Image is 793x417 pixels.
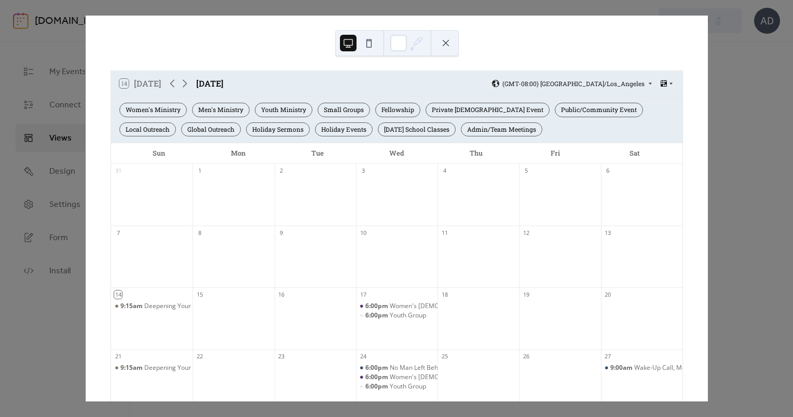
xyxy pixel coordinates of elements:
div: Local Outreach [119,122,176,137]
span: 6:00pm [365,373,390,382]
div: Women's [DEMOGRAPHIC_DATA] Study "Finding I AM" [390,302,546,311]
div: 19 [522,290,530,298]
div: Holiday Sermons [246,122,310,137]
span: 9:15am [120,364,144,372]
div: Fri [516,143,595,164]
div: 3 [359,167,367,175]
div: 12 [522,229,530,237]
div: No Man Left Behind Men's [DEMOGRAPHIC_DATA] Study [390,364,554,372]
div: Men's Ministry [192,103,250,117]
div: 20 [604,290,612,298]
div: 16 [278,290,285,298]
div: 31 [114,167,122,175]
div: 26 [522,353,530,360]
div: 17 [359,290,367,298]
div: Youth Group [356,311,437,320]
div: 8 [196,229,203,237]
span: 9:15am [120,302,144,311]
div: Wake-Up Call, Men of God: Promise Keepers Event [601,364,682,372]
div: 10 [359,229,367,237]
div: Public/Community Event [555,103,643,117]
div: Deepening Your Roots Adult Bible Study Sunday School [111,302,193,311]
div: Youth Ministry [255,103,312,117]
div: 27 [604,353,612,360]
div: 13 [604,229,612,237]
div: [DATE] [196,77,223,90]
div: Youth Group [390,311,426,320]
div: 7 [114,229,122,237]
div: 25 [441,353,448,360]
div: 11 [441,229,448,237]
div: Fellowship [375,103,420,117]
span: (GMT-08:00) [GEOGRAPHIC_DATA]/Los_Angeles [502,80,645,87]
div: Tue [278,143,357,164]
span: 9:00am [610,364,634,372]
div: 4 [441,167,448,175]
div: Holiday Events [315,122,373,137]
div: Sun [119,143,199,164]
div: No Man Left Behind Men's Bible Study [356,364,437,372]
span: 6:00pm [365,311,390,320]
span: 6:00pm [365,382,390,391]
div: Small Groups [318,103,370,117]
div: Deepening Your Roots Adult [DEMOGRAPHIC_DATA] Study [DATE] School [144,364,356,372]
div: 24 [359,353,367,360]
div: Private [DEMOGRAPHIC_DATA] Event [426,103,550,117]
div: 21 [114,353,122,360]
div: Youth Group [356,382,437,391]
div: Deepening Your Roots Adult Bible Study Sunday School [111,364,193,372]
div: 2 [278,167,285,175]
div: [DATE] School Classes [378,122,456,137]
div: Sat [595,143,674,164]
div: Women's Bible Study "Finding I AM" [356,302,437,311]
span: 6:00pm [365,364,390,372]
div: Wed [357,143,436,164]
div: Global Outreach [181,122,241,137]
div: 9 [278,229,285,237]
div: Mon [199,143,278,164]
div: 18 [441,290,448,298]
div: Women's Ministry [119,103,187,117]
div: 6 [604,167,612,175]
div: Admin/Team Meetings [461,122,542,137]
div: Women's Bible Study "Finding I AM" [356,373,437,382]
div: 14 [114,290,122,298]
div: Youth Group [390,382,426,391]
div: 15 [196,290,203,298]
div: 23 [278,353,285,360]
div: Thu [436,143,516,164]
div: Deepening Your Roots Adult [DEMOGRAPHIC_DATA] Study [DATE] School [144,302,356,311]
div: 5 [522,167,530,175]
div: 22 [196,353,203,360]
span: 6:00pm [365,302,390,311]
div: Women's [DEMOGRAPHIC_DATA] Study "Finding I AM" [390,373,546,382]
div: 1 [196,167,203,175]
